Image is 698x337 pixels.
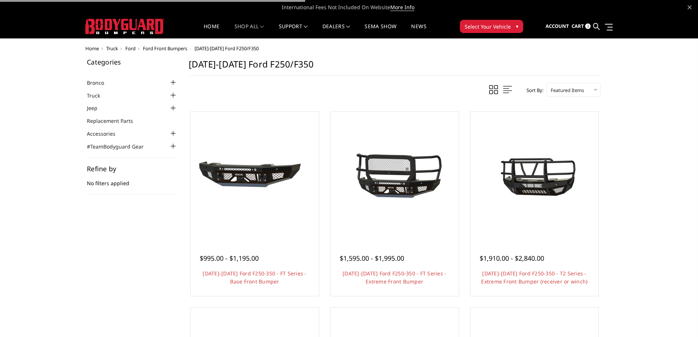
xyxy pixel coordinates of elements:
[87,92,109,99] a: Truck
[465,23,511,30] span: Select Your Vehicle
[85,19,164,34] img: BODYGUARD BUMPERS
[480,254,544,263] span: $1,910.00 - $2,840.00
[481,270,587,285] a: [DATE]-[DATE] Ford F250-350 - T2 Series - Extreme Front Bumper (receiver or winch)
[234,24,264,38] a: shop all
[196,149,313,204] img: 2023-2025 Ford F250-350 - FT Series - Base Front Bumper
[340,254,404,263] span: $1,595.00 - $1,995.00
[546,17,569,36] a: Account
[87,79,113,87] a: Bronco
[516,22,518,30] span: ▾
[125,45,136,52] a: Ford
[546,23,569,29] span: Account
[390,4,414,11] a: More Info
[87,165,178,172] h5: Refine by
[87,59,178,65] h5: Categories
[343,270,446,285] a: [DATE]-[DATE] Ford F250-350 - FT Series - Extreme Front Bumper
[87,165,178,195] div: No filters applied
[87,117,142,125] a: Replacement Parts
[192,114,317,238] a: 2023-2025 Ford F250-350 - FT Series - Base Front Bumper
[87,104,107,112] a: Jeep
[195,45,259,52] span: [DATE]-[DATE] Ford F250/F350
[279,24,308,38] a: Support
[106,45,118,52] a: Truck
[572,23,584,29] span: Cart
[332,114,457,238] a: 2023-2025 Ford F250-350 - FT Series - Extreme Front Bumper 2023-2025 Ford F250-350 - FT Series - ...
[189,59,601,76] h1: [DATE]-[DATE] Ford F250/F350
[203,270,306,285] a: [DATE]-[DATE] Ford F250-350 - FT Series - Base Front Bumper
[322,24,350,38] a: Dealers
[365,24,396,38] a: SEMA Show
[204,24,219,38] a: Home
[661,302,698,337] iframe: Chat Widget
[572,17,591,36] a: Cart 2
[476,143,593,209] img: 2023-2025 Ford F250-350 - T2 Series - Extreme Front Bumper (receiver or winch)
[87,143,153,150] a: #TeamBodyguard Gear
[411,24,426,38] a: News
[460,20,523,33] button: Select Your Vehicle
[472,114,597,238] a: 2023-2025 Ford F250-350 - T2 Series - Extreme Front Bumper (receiver or winch) 2023-2025 Ford F25...
[85,45,99,52] a: Home
[87,130,125,138] a: Accessories
[522,85,543,96] label: Sort By:
[585,23,591,29] span: 2
[143,45,187,52] a: Ford Front Bumpers
[200,254,259,263] span: $995.00 - $1,195.00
